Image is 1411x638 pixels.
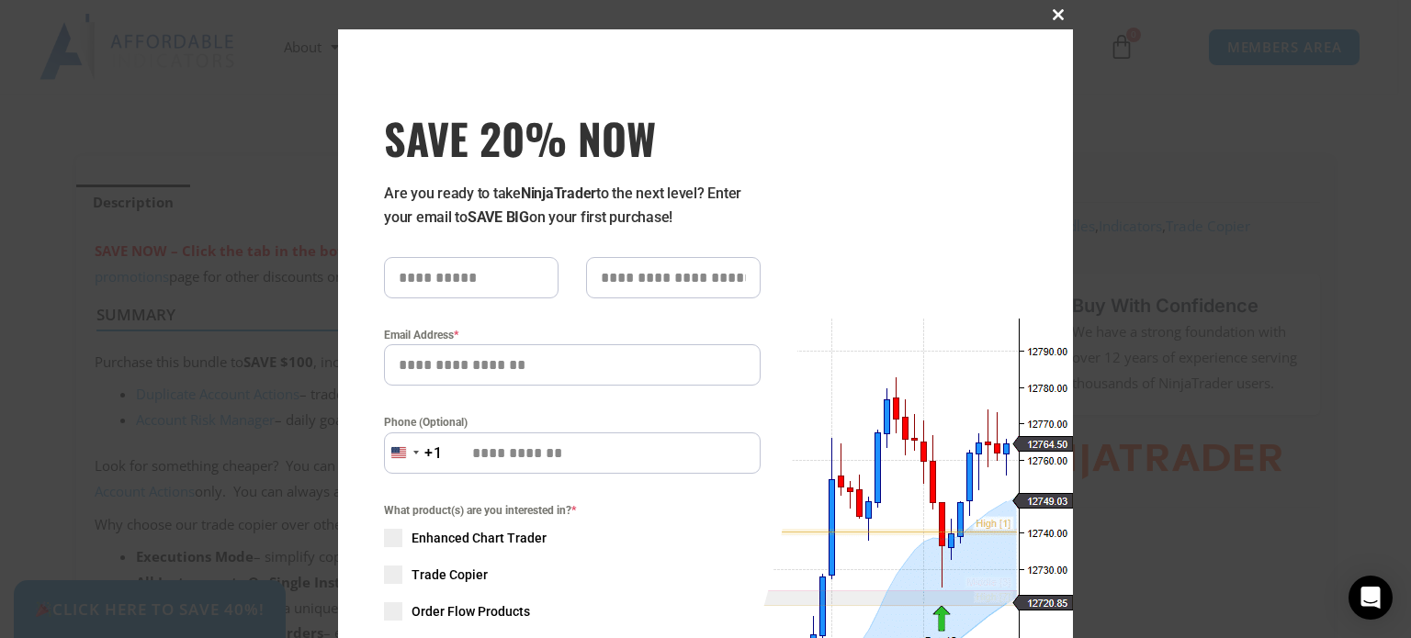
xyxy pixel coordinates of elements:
button: Selected country [384,432,443,474]
label: Phone (Optional) [384,413,761,431]
h3: SAVE 20% NOW [384,112,761,163]
div: Open Intercom Messenger [1349,576,1393,620]
span: Enhanced Chart Trader [412,529,547,547]
p: Are you ready to take to the next level? Enter your email to on your first purchase! [384,182,761,229]
div: +1 [424,442,443,465]
strong: NinjaTrader [521,185,596,202]
span: What product(s) are you interested in? [384,501,761,520]
label: Trade Copier [384,565,761,584]
strong: SAVE BIG [468,208,529,226]
label: Enhanced Chart Trader [384,529,761,547]
label: Email Address [384,326,761,344]
span: Order Flow Products [412,602,530,621]
span: Trade Copier [412,565,488,584]
label: Order Flow Products [384,602,761,621]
